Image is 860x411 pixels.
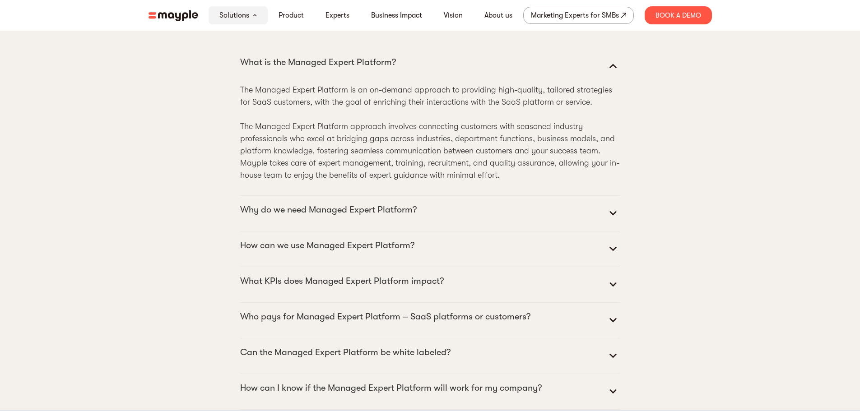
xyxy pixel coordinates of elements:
a: Marketing Experts for SMBs [523,7,634,24]
p: What KPIs does Managed Expert Platform impact? [240,274,444,288]
p: Who pays for Managed Expert Platform – SaaS platforms or customers? [240,309,530,324]
p: Why do we need Managed Expert Platform? [240,203,417,217]
summary: How can I know if the Managed Expert Platform will work for my company? [240,381,620,402]
p: What is the Managed Expert Platform? [240,55,396,69]
img: mayple-logo [149,10,198,21]
p: The Managed Expert Platform is an on-demand approach to providing high-quality, tailored strategi... [240,84,620,181]
p: How can we use Managed Expert Platform? [240,238,414,253]
summary: What KPIs does Managed Expert Platform impact? [240,274,620,296]
div: Book A Demo [645,6,712,24]
a: Product [279,10,304,21]
div: Marketing Experts for SMBs [531,9,619,22]
summary: What is the Managed Expert Platform? [240,55,620,77]
summary: Can the Managed Expert Platform be white labeled? [240,345,620,367]
p: How can I know if the Managed Expert Platform will work for my company? [240,381,542,395]
a: Business Impact [371,10,422,21]
a: Vision [444,10,463,21]
a: Solutions [219,10,249,21]
summary: Why do we need Managed Expert Platform? [240,203,620,224]
summary: How can we use Managed Expert Platform? [240,238,620,260]
a: Experts [325,10,349,21]
a: About us [484,10,512,21]
img: arrow-down [253,14,257,17]
p: Can the Managed Expert Platform be white labeled? [240,345,451,360]
summary: Who pays for Managed Expert Platform – SaaS platforms or customers? [240,309,620,331]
